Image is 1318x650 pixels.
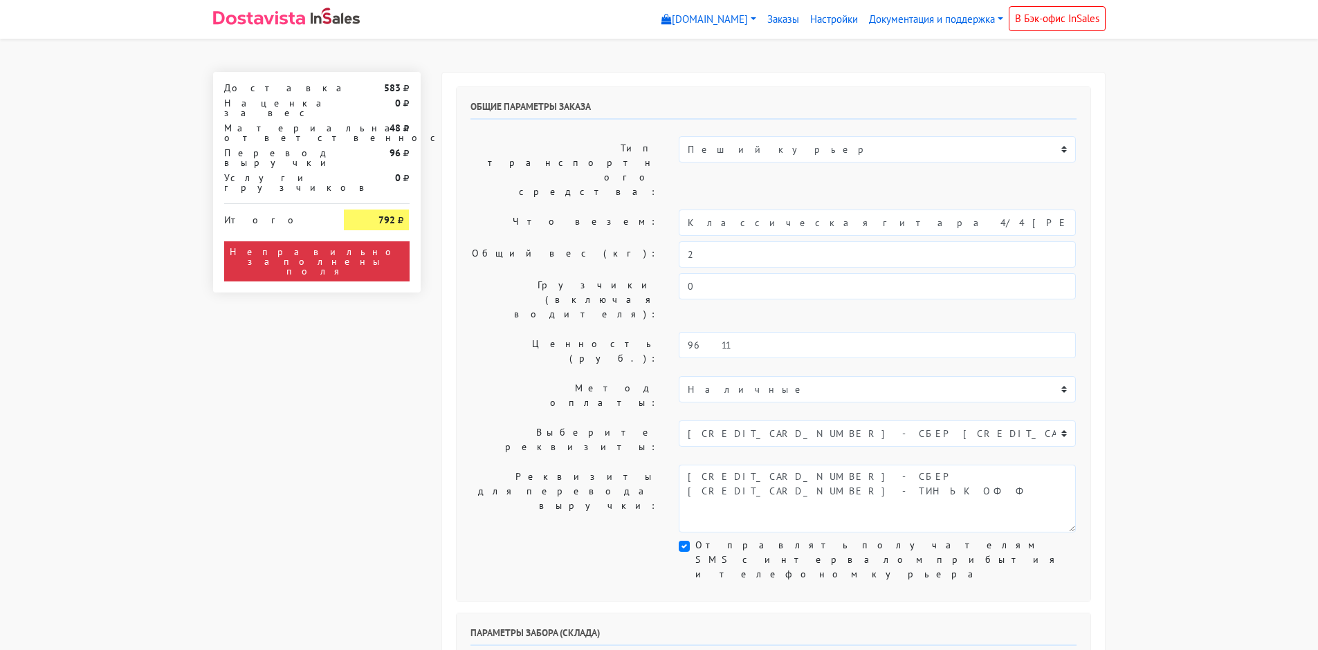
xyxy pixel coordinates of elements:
label: Ценность (руб.): [460,332,669,371]
strong: 0 [395,171,401,184]
a: В Бэк-офис InSales [1009,6,1106,31]
label: Выберите реквизиты: [460,420,669,459]
img: InSales [311,8,360,24]
label: Что везем: [460,210,669,236]
textarea: [CREDIT_CARD_NUMBER] - СБЕР [CREDIT_CARD_NUMBER] - ТИНЬКОФФ [679,465,1076,532]
div: Неправильно заполнены поля [224,241,410,281]
label: Тип транспортного средства: [460,136,669,204]
label: Отправлять получателям SMS с интервалом прибытия и телефоном курьера [695,538,1076,582]
strong: 0 [395,97,401,109]
div: Перевод выручки [214,148,334,167]
label: Общий вес (кг): [460,241,669,268]
div: Услуги грузчиков [214,173,334,192]
div: Доставка [214,83,334,93]
strong: 96 [390,147,401,159]
strong: 583 [384,82,401,94]
label: Грузчики (включая водителя): [460,273,669,326]
div: Материальная ответственность [214,123,334,142]
a: Заказы [762,6,805,33]
strong: 792 [378,214,395,226]
div: Наценка за вес [214,98,334,118]
a: [DOMAIN_NAME] [656,6,762,33]
a: Документация и поддержка [863,6,1009,33]
h6: Параметры забора (склада) [470,627,1077,646]
h6: Общие параметры заказа [470,101,1077,120]
div: Итого [224,210,324,225]
img: Dostavista - срочная курьерская служба доставки [213,11,305,25]
label: Реквизиты для перевода выручки: [460,465,669,532]
a: Настройки [805,6,863,33]
strong: 48 [390,122,401,134]
label: Метод оплаты: [460,376,669,415]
